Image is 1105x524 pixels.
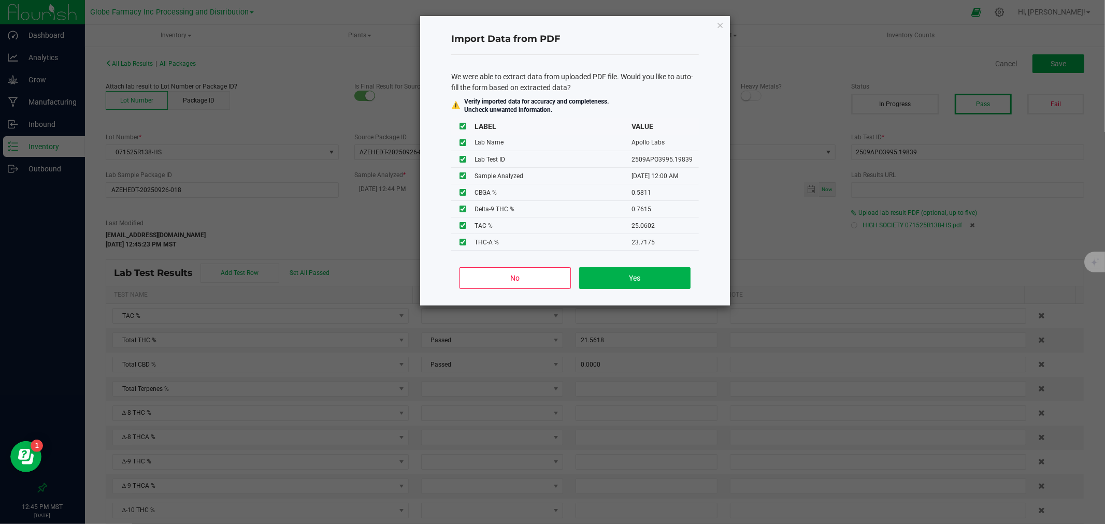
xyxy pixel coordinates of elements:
[632,234,699,251] td: 23.7175
[460,239,466,245] input: undefined
[632,118,699,135] th: VALUE
[632,217,699,234] td: 25.0602
[716,19,724,31] button: Close
[475,239,499,246] span: THC-A %
[460,189,466,196] input: undefined
[475,151,632,168] td: Lab Test ID
[460,172,466,179] input: undefined
[451,33,699,46] h4: Import Data from PDF
[579,267,691,289] button: Yes
[460,139,466,146] input: undefined
[475,135,632,151] td: Lab Name
[632,135,699,151] td: Apollo Labs
[475,222,493,229] span: TAC %
[460,156,466,163] input: undefined
[460,267,571,289] button: No
[464,97,609,114] p: Verify imported data for accuracy and completeness. Uncheck unwanted information.
[475,206,514,213] span: Delta-9 THC %
[31,440,43,452] iframe: Resource center unread badge
[451,100,460,111] div: ⚠️
[460,222,466,229] input: undefined
[632,151,699,168] td: 2509APO3995.19839
[475,189,497,196] span: CBGA %
[460,206,466,212] input: undefined
[475,168,632,184] td: Sample Analyzed
[10,441,41,472] iframe: Resource center
[632,168,699,184] td: [DATE] 12:00 AM
[632,201,699,217] td: 0.7615
[451,71,699,93] div: We were able to extract data from uploaded PDF file. Would you like to auto-fill the form based o...
[632,184,699,201] td: 0.5811
[475,118,632,135] th: LABEL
